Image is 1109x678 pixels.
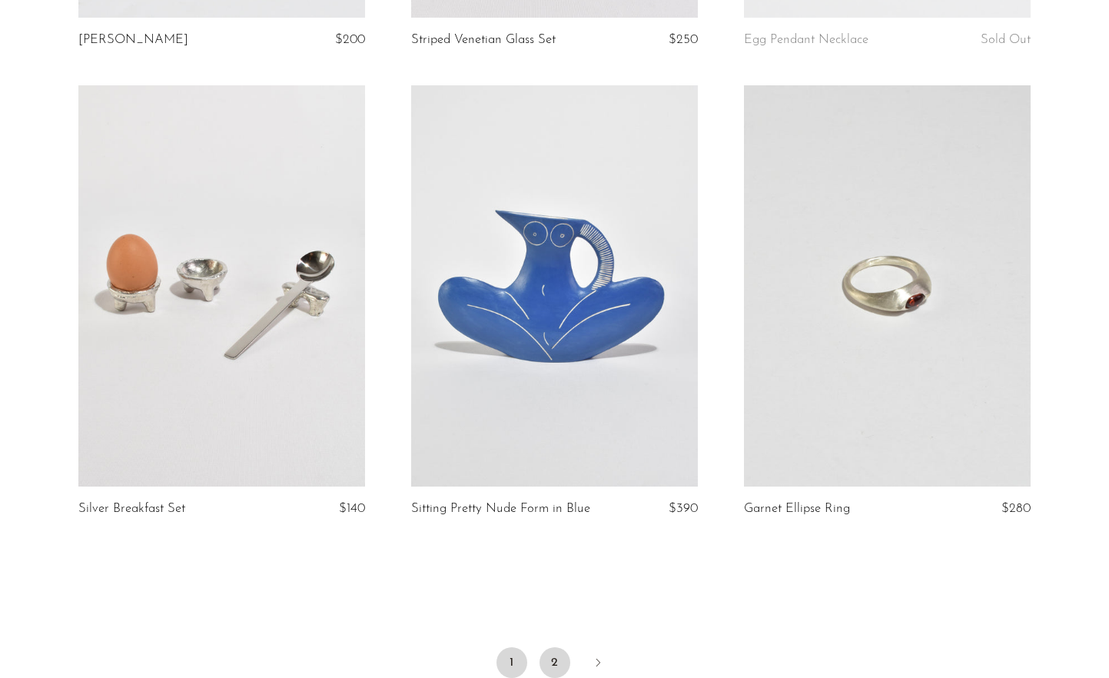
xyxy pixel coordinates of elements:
a: 2 [540,647,570,678]
a: Striped Venetian Glass Set [411,33,556,47]
a: [PERSON_NAME] [78,33,188,47]
span: Sold Out [981,33,1031,46]
a: Egg Pendant Necklace [744,33,868,47]
span: $250 [669,33,698,46]
span: $140 [339,502,365,515]
a: Sitting Pretty Nude Form in Blue [411,502,590,516]
span: $390 [669,502,698,515]
a: Garnet Ellipse Ring [744,502,850,516]
a: Silver Breakfast Set [78,502,185,516]
span: $200 [335,33,365,46]
span: $280 [1001,502,1031,515]
span: 1 [496,647,527,678]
